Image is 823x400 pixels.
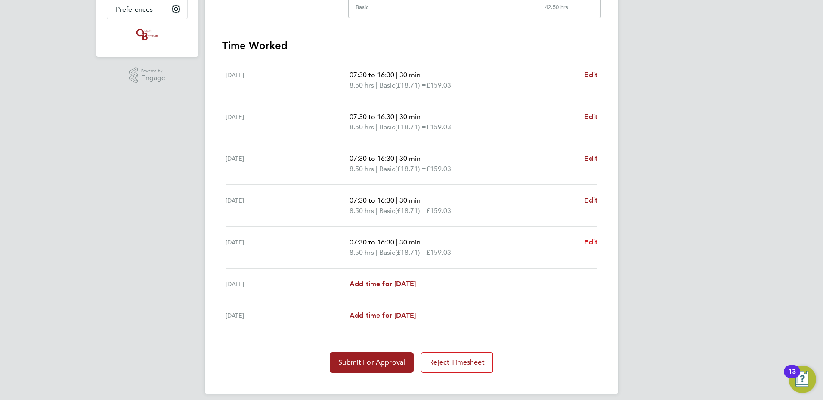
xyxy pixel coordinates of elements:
[396,196,398,204] span: |
[350,81,374,89] span: 8.50 hrs
[584,71,597,79] span: Edit
[395,81,426,89] span: (£18.71) =
[379,206,395,216] span: Basic
[376,248,377,256] span: |
[584,153,597,164] a: Edit
[350,112,394,121] span: 07:30 to 16:30
[395,248,426,256] span: (£18.71) =
[395,165,426,173] span: (£18.71) =
[107,28,188,41] a: Go to home page
[396,112,398,121] span: |
[350,310,416,321] a: Add time for [DATE]
[788,372,796,383] div: 13
[141,67,165,75] span: Powered by
[350,238,394,246] span: 07:30 to 16:30
[376,81,377,89] span: |
[330,352,414,373] button: Submit For Approval
[399,112,421,121] span: 30 min
[584,112,597,121] span: Edit
[376,206,377,215] span: |
[426,206,451,215] span: £159.03
[350,154,394,162] span: 07:30 to 16:30
[226,237,350,258] div: [DATE]
[129,67,166,84] a: Powered byEngage
[399,196,421,204] span: 30 min
[584,154,597,162] span: Edit
[141,75,165,82] span: Engage
[379,164,395,174] span: Basic
[350,248,374,256] span: 8.50 hrs
[350,206,374,215] span: 8.50 hrs
[350,165,374,173] span: 8.50 hrs
[379,80,395,91] span: Basic
[350,279,416,289] a: Add time for [DATE]
[426,248,451,256] span: £159.03
[426,123,451,131] span: £159.03
[222,39,601,53] h3: Time Worked
[350,311,416,319] span: Add time for [DATE]
[399,71,421,79] span: 30 min
[226,70,350,91] div: [DATE]
[399,238,421,246] span: 30 min
[116,5,153,13] span: Preferences
[538,4,600,18] div: 42.50 hrs
[396,71,398,79] span: |
[379,247,395,258] span: Basic
[421,352,493,373] button: Reject Timesheet
[584,195,597,206] a: Edit
[376,123,377,131] span: |
[426,165,451,173] span: £159.03
[399,154,421,162] span: 30 min
[396,154,398,162] span: |
[350,280,416,288] span: Add time for [DATE]
[376,165,377,173] span: |
[429,358,485,367] span: Reject Timesheet
[350,123,374,131] span: 8.50 hrs
[395,123,426,131] span: (£18.71) =
[226,310,350,321] div: [DATE]
[584,238,597,246] span: Edit
[426,81,451,89] span: £159.03
[350,71,394,79] span: 07:30 to 16:30
[226,195,350,216] div: [DATE]
[789,366,816,393] button: Open Resource Center, 13 new notifications
[584,70,597,80] a: Edit
[584,237,597,247] a: Edit
[584,196,597,204] span: Edit
[396,238,398,246] span: |
[350,196,394,204] span: 07:30 to 16:30
[338,358,405,367] span: Submit For Approval
[135,28,160,41] img: oneillandbrennan-logo-retina.png
[226,279,350,289] div: [DATE]
[395,206,426,215] span: (£18.71) =
[584,112,597,122] a: Edit
[379,122,395,132] span: Basic
[226,112,350,132] div: [DATE]
[356,4,368,11] div: Basic
[226,153,350,174] div: [DATE]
